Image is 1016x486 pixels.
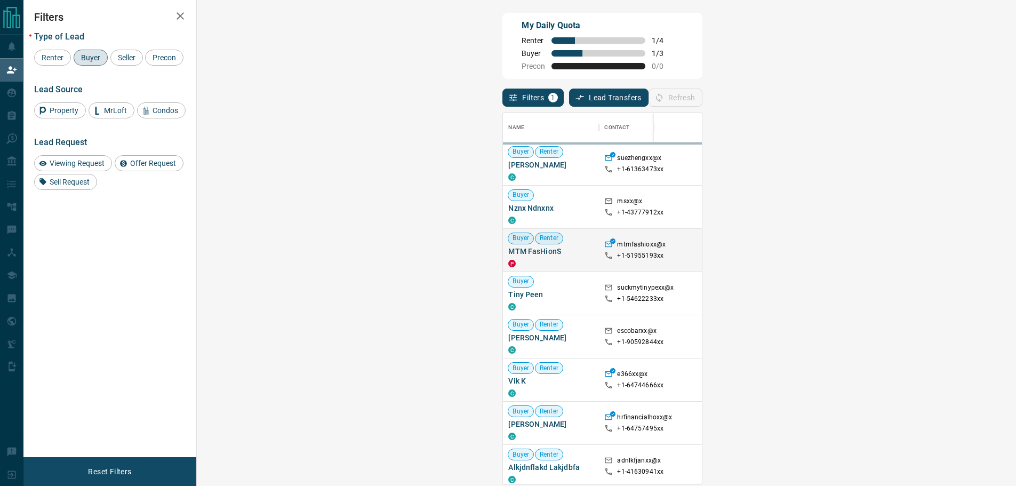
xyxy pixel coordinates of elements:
[137,102,186,118] div: Condos
[508,407,533,416] span: Buyer
[617,338,663,347] p: +1- 90592844xx
[617,165,663,174] p: +1- 61363473xx
[508,303,516,310] div: condos.ca
[617,413,672,424] p: hrfinancialhoxx@x
[617,326,656,338] p: escobarxx@x
[34,11,186,23] h2: Filters
[508,113,524,142] div: Name
[508,433,516,440] div: condos.ca
[508,364,533,373] span: Buyer
[508,289,594,300] span: Tiny Peen
[617,370,647,381] p: e366xx@x
[617,467,663,476] p: +1- 41630941xx
[508,260,516,267] div: property.ca
[652,36,675,45] span: 1 / 4
[74,50,108,66] div: Buyer
[522,49,545,58] span: Buyer
[34,31,84,42] span: Type of Lead
[34,137,87,147] span: Lead Request
[110,50,143,66] div: Seller
[599,113,684,142] div: Contact
[46,159,108,168] span: Viewing Request
[535,234,563,243] span: Renter
[617,154,661,165] p: suezhengxx@x
[508,476,516,483] div: condos.ca
[34,155,112,171] div: Viewing Request
[617,240,666,251] p: mtmfashioxx@x
[617,294,663,304] p: +1- 54622233xx
[502,89,564,107] button: Filters1
[549,94,557,101] span: 1
[508,246,594,257] span: MTM FasHionS
[508,190,533,200] span: Buyer
[508,173,516,181] div: condos.ca
[535,407,563,416] span: Renter
[149,53,180,62] span: Precon
[617,197,642,208] p: msxx@x
[522,62,545,70] span: Precon
[535,147,563,156] span: Renter
[617,208,663,217] p: +1- 43777912xx
[34,174,97,190] div: Sell Request
[508,332,594,343] span: [PERSON_NAME]
[508,389,516,397] div: condos.ca
[46,178,93,186] span: Sell Request
[535,450,563,459] span: Renter
[126,159,180,168] span: Offer Request
[569,89,649,107] button: Lead Transfers
[508,147,533,156] span: Buyer
[508,320,533,329] span: Buyer
[149,106,182,115] span: Condos
[508,376,594,386] span: Vik K
[77,53,104,62] span: Buyer
[617,381,663,390] p: +1- 64744666xx
[604,113,629,142] div: Contact
[508,419,594,429] span: [PERSON_NAME]
[508,450,533,459] span: Buyer
[81,463,138,481] button: Reset Filters
[34,84,83,94] span: Lead Source
[652,62,675,70] span: 0 / 0
[522,19,675,32] p: My Daily Quota
[508,346,516,354] div: condos.ca
[617,251,663,260] p: +1- 51955193xx
[508,234,533,243] span: Buyer
[508,203,594,213] span: Nznx Ndnxnx
[617,456,661,467] p: adnlkfjanxx@x
[503,113,599,142] div: Name
[89,102,134,118] div: MrLoft
[535,364,563,373] span: Renter
[508,277,533,286] span: Buyer
[617,283,674,294] p: suckmytinypexx@x
[34,50,71,66] div: Renter
[522,36,545,45] span: Renter
[100,106,131,115] span: MrLoft
[617,424,663,433] p: +1- 64757495xx
[115,155,183,171] div: Offer Request
[145,50,183,66] div: Precon
[34,102,86,118] div: Property
[508,160,594,170] span: [PERSON_NAME]
[508,462,594,473] span: Alkjdnflakd Lakjdbfa
[535,320,563,329] span: Renter
[46,106,82,115] span: Property
[38,53,67,62] span: Renter
[508,217,516,224] div: condos.ca
[652,49,675,58] span: 1 / 3
[114,53,139,62] span: Seller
